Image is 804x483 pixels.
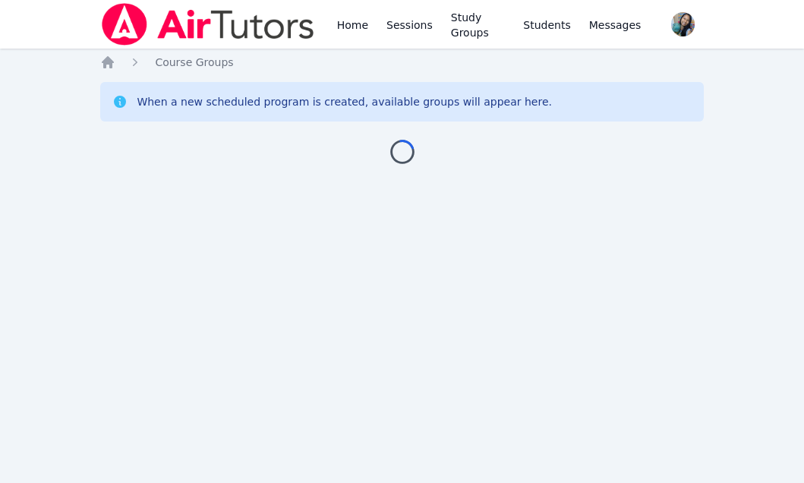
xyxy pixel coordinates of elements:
span: Messages [589,17,642,33]
a: Course Groups [155,55,233,70]
span: Course Groups [155,56,233,68]
img: Air Tutors [100,3,315,46]
nav: Breadcrumb [100,55,703,70]
div: When a new scheduled program is created, available groups will appear here. [137,94,552,109]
